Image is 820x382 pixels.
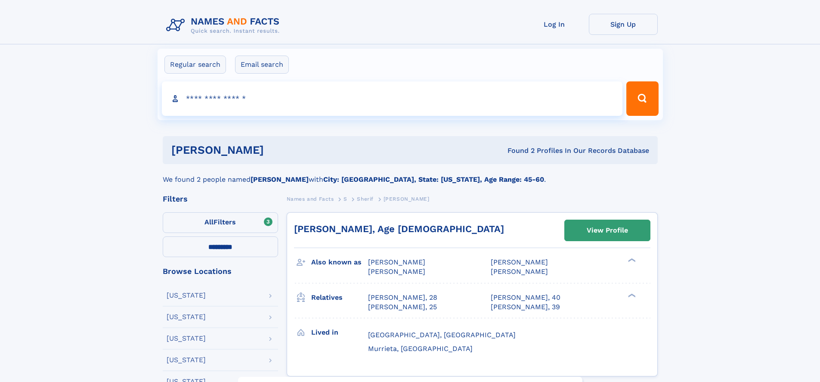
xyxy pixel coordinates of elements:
[162,81,623,116] input: search input
[386,146,649,155] div: Found 2 Profiles In Our Records Database
[626,292,636,298] div: ❯
[311,290,368,305] h3: Relatives
[311,255,368,270] h3: Also known as
[163,212,278,233] label: Filters
[520,14,589,35] a: Log In
[343,193,347,204] a: S
[368,302,437,312] a: [PERSON_NAME], 25
[323,175,544,183] b: City: [GEOGRAPHIC_DATA], State: [US_STATE], Age Range: 45-60
[163,14,287,37] img: Logo Names and Facts
[163,195,278,203] div: Filters
[626,81,658,116] button: Search Button
[589,14,658,35] a: Sign Up
[163,267,278,275] div: Browse Locations
[167,314,206,320] div: [US_STATE]
[368,345,473,353] span: Murrieta, [GEOGRAPHIC_DATA]
[368,293,437,302] a: [PERSON_NAME], 28
[204,218,214,226] span: All
[164,56,226,74] label: Regular search
[167,292,206,299] div: [US_STATE]
[163,164,658,185] div: We found 2 people named with .
[368,267,425,276] span: [PERSON_NAME]
[565,220,650,241] a: View Profile
[357,196,374,202] span: Sherif
[491,302,560,312] a: [PERSON_NAME], 39
[251,175,309,183] b: [PERSON_NAME]
[368,331,516,339] span: [GEOGRAPHIC_DATA], [GEOGRAPHIC_DATA]
[587,221,628,240] div: View Profile
[384,196,430,202] span: [PERSON_NAME]
[294,224,504,234] a: [PERSON_NAME], Age [DEMOGRAPHIC_DATA]
[491,293,560,302] a: [PERSON_NAME], 40
[491,258,548,266] span: [PERSON_NAME]
[167,357,206,363] div: [US_STATE]
[626,258,636,263] div: ❯
[357,193,374,204] a: Sherif
[343,196,347,202] span: S
[167,335,206,342] div: [US_STATE]
[311,325,368,340] h3: Lived in
[287,193,334,204] a: Names and Facts
[368,258,425,266] span: [PERSON_NAME]
[171,145,386,155] h1: [PERSON_NAME]
[491,267,548,276] span: [PERSON_NAME]
[235,56,289,74] label: Email search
